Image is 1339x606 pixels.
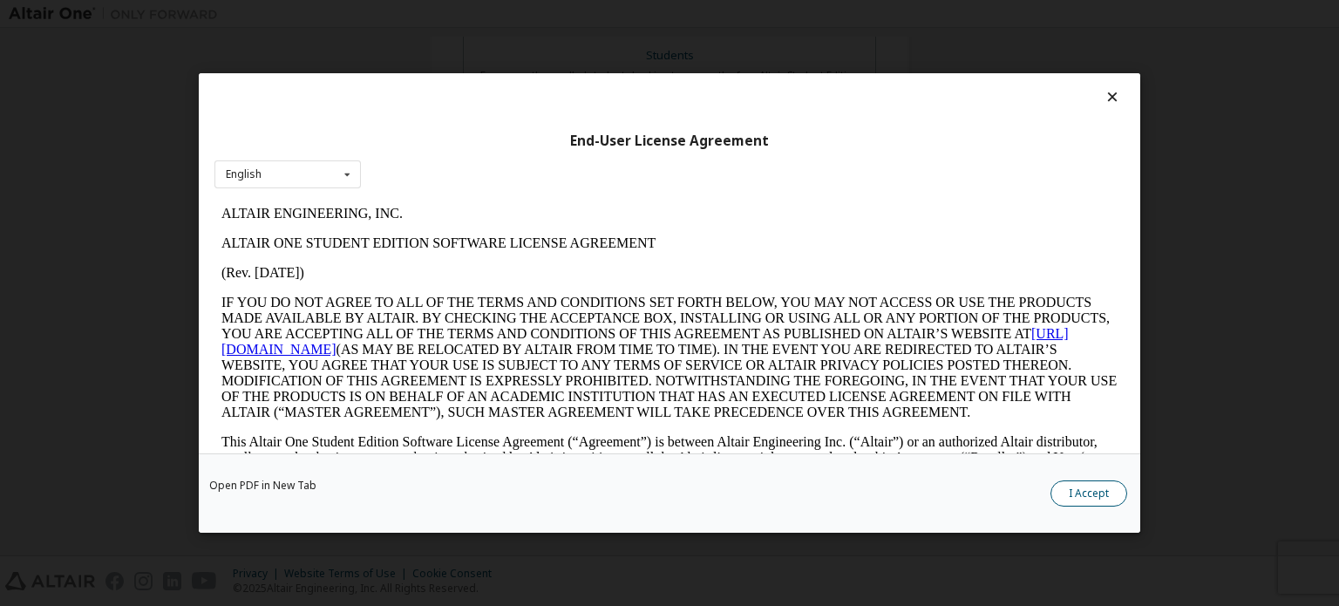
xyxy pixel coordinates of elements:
[7,7,903,23] p: ALTAIR ENGINEERING, INC.
[7,127,854,158] a: [URL][DOMAIN_NAME]
[214,133,1125,150] div: End-User License Agreement
[209,480,316,491] a: Open PDF in New Tab
[7,96,903,221] p: IF YOU DO NOT AGREE TO ALL OF THE TERMS AND CONDITIONS SET FORTH BELOW, YOU MAY NOT ACCESS OR USE...
[226,169,262,180] div: English
[1050,480,1127,507] button: I Accept
[7,235,903,298] p: This Altair One Student Edition Software License Agreement (“Agreement”) is between Altair Engine...
[7,66,903,82] p: (Rev. [DATE])
[7,37,903,52] p: ALTAIR ONE STUDENT EDITION SOFTWARE LICENSE AGREEMENT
